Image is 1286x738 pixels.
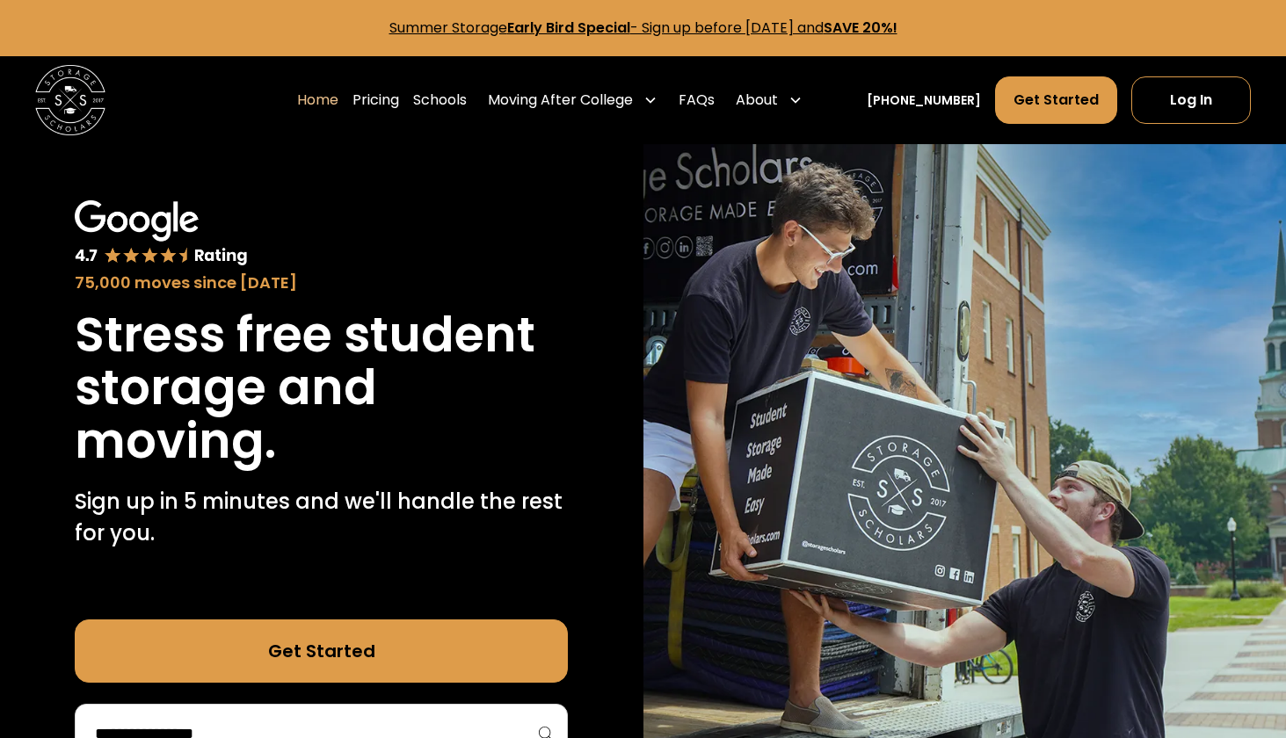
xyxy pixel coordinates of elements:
div: 75,000 moves since [DATE] [75,271,568,294]
h1: Stress free student storage and moving. [75,308,568,468]
div: Moving After College [481,76,665,125]
div: About [736,90,778,111]
a: FAQs [679,76,715,125]
div: Moving After College [488,90,633,111]
img: Storage Scholars main logo [35,65,105,135]
a: [PHONE_NUMBER] [867,91,981,110]
strong: Early Bird Special [507,18,630,38]
div: About [729,76,810,125]
a: Summer StorageEarly Bird Special- Sign up before [DATE] andSAVE 20%! [389,18,897,38]
img: Google 4.7 star rating [75,200,247,266]
a: Home [297,76,338,125]
a: Get Started [995,76,1117,124]
a: Schools [413,76,467,125]
a: Get Started [75,619,568,683]
a: home [35,65,105,135]
a: Pricing [352,76,399,125]
p: Sign up in 5 minutes and we'll handle the rest for you. [75,486,568,549]
strong: SAVE 20%! [824,18,897,38]
a: Log In [1131,76,1251,124]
